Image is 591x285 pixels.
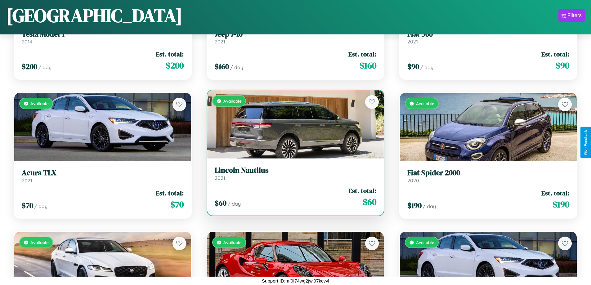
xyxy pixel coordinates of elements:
span: 2021 [215,175,225,181]
button: Filters [558,9,585,22]
a: Fiat Spider 20002020 [407,168,569,184]
a: Fiat 5002021 [407,30,569,45]
span: $ 200 [166,59,184,72]
span: 2021 [407,38,418,45]
span: 2014 [22,38,32,45]
span: / day [230,64,243,70]
p: Support ID: mf9f74wg2jwi97kcvvl [262,277,329,285]
span: $ 90 [556,59,569,72]
span: $ 190 [553,198,569,211]
span: / day [38,64,51,70]
h3: Acura TLX [22,168,184,177]
span: $ 160 [215,61,229,72]
span: $ 60 [363,196,376,208]
span: Available [223,98,242,104]
span: Available [30,101,49,106]
span: / day [423,203,436,209]
span: $ 70 [170,198,184,211]
a: Acura TLX2021 [22,168,184,184]
h3: Fiat Spider 2000 [407,168,569,177]
h3: Lincoln Nautilus [215,166,377,175]
span: $ 90 [407,61,419,72]
span: / day [420,64,433,70]
span: / day [228,201,241,207]
span: Available [30,240,49,245]
span: Est. total: [156,189,184,198]
span: $ 200 [22,61,37,72]
span: Available [416,101,434,106]
span: $ 190 [407,200,422,211]
span: $ 160 [360,59,376,72]
span: Est. total: [348,186,376,195]
span: 2021 [215,38,225,45]
span: Est. total: [541,50,569,59]
span: 2020 [407,177,419,184]
span: Available [223,240,242,245]
span: Est. total: [348,50,376,59]
h1: [GEOGRAPHIC_DATA] [6,3,182,28]
span: 2021 [22,177,32,184]
span: $ 70 [22,200,33,211]
div: Give Feedback [584,130,588,155]
span: Est. total: [541,189,569,198]
span: / day [34,203,47,209]
a: Jeep J-102021 [215,30,377,45]
a: Tesla Model Y2014 [22,30,184,45]
div: Filters [567,12,582,19]
span: Available [416,240,434,245]
a: Lincoln Nautilus2021 [215,166,377,181]
span: $ 60 [215,198,226,208]
span: Est. total: [156,50,184,59]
